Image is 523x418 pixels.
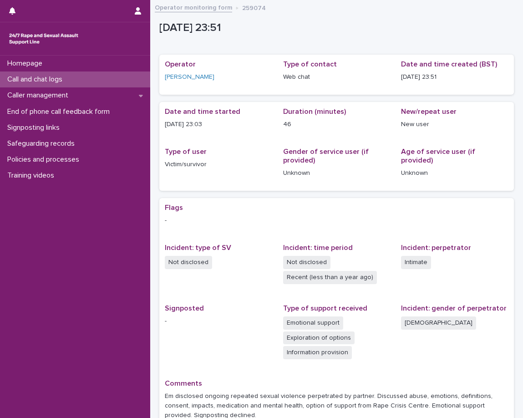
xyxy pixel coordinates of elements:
span: Exploration of options [283,331,355,345]
span: Information provision [283,346,352,359]
p: Signposting links [4,123,67,132]
span: Emotional support [283,316,343,330]
span: Incident: perpetrator [401,244,471,251]
p: End of phone call feedback form [4,107,117,116]
p: 46 [283,120,391,129]
p: Homepage [4,59,50,68]
p: Unknown [401,168,508,178]
span: Not disclosed [165,256,212,269]
span: Type of user [165,148,207,155]
span: [DEMOGRAPHIC_DATA] [401,316,476,330]
span: Incident: gender of perpetrator [401,305,507,312]
span: Date and time created (BST) [401,61,497,68]
p: Victim/survivor [165,160,272,169]
span: Not disclosed [283,256,330,269]
a: [PERSON_NAME] [165,72,214,82]
p: Safeguarding records [4,139,82,148]
span: New/repeat user [401,108,457,115]
img: rhQMoQhaT3yELyF149Cw [7,30,80,48]
span: Date and time started [165,108,240,115]
p: Training videos [4,171,61,180]
span: Type of support received [283,305,367,312]
p: - [165,216,508,225]
p: Unknown [283,168,391,178]
span: Incident: type of SV [165,244,231,251]
p: - [165,316,272,326]
span: Operator [165,61,196,68]
p: Web chat [283,72,391,82]
p: Call and chat logs [4,75,70,84]
p: New user [401,120,508,129]
span: Signposted [165,305,204,312]
span: Incident: time period [283,244,353,251]
span: Recent (less than a year ago) [283,271,377,284]
p: [DATE] 23:51 [401,72,508,82]
p: [DATE] 23:51 [159,21,510,35]
span: Age of service user (if provided) [401,148,475,164]
span: Gender of service user (if provided) [283,148,369,164]
span: Duration (minutes) [283,108,346,115]
p: Policies and processes [4,155,86,164]
span: Flags [165,204,183,211]
p: 259074 [242,2,266,12]
p: [DATE] 23:03 [165,120,272,129]
span: Intimate [401,256,431,269]
a: Operator monitoring form [155,2,232,12]
p: Caller management [4,91,76,100]
span: Comments [165,380,202,387]
span: Type of contact [283,61,337,68]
